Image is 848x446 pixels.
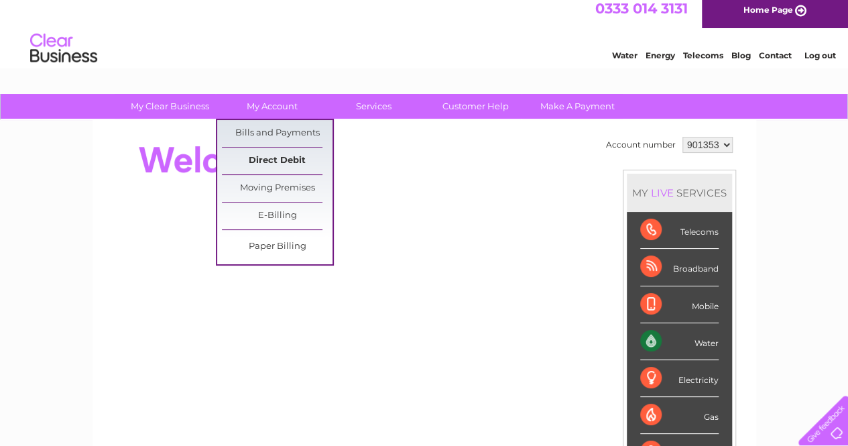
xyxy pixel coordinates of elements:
[640,249,719,286] div: Broadband
[29,35,98,76] img: logo.png
[627,174,732,212] div: MY SERVICES
[222,203,332,229] a: E-Billing
[683,57,723,67] a: Telecoms
[222,175,332,202] a: Moving Premises
[759,57,792,67] a: Contact
[640,286,719,323] div: Mobile
[640,360,719,397] div: Electricity
[731,57,751,67] a: Blog
[648,186,676,199] div: LIVE
[603,133,679,156] td: Account number
[420,94,531,119] a: Customer Help
[222,233,332,260] a: Paper Billing
[804,57,835,67] a: Log out
[318,94,429,119] a: Services
[640,323,719,360] div: Water
[640,212,719,249] div: Telecoms
[646,57,675,67] a: Energy
[640,397,719,434] div: Gas
[217,94,327,119] a: My Account
[595,7,688,23] a: 0333 014 3131
[222,148,332,174] a: Direct Debit
[108,7,741,65] div: Clear Business is a trading name of Verastar Limited (registered in [GEOGRAPHIC_DATA] No. 3667643...
[522,94,633,119] a: Make A Payment
[115,94,225,119] a: My Clear Business
[612,57,638,67] a: Water
[222,120,332,147] a: Bills and Payments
